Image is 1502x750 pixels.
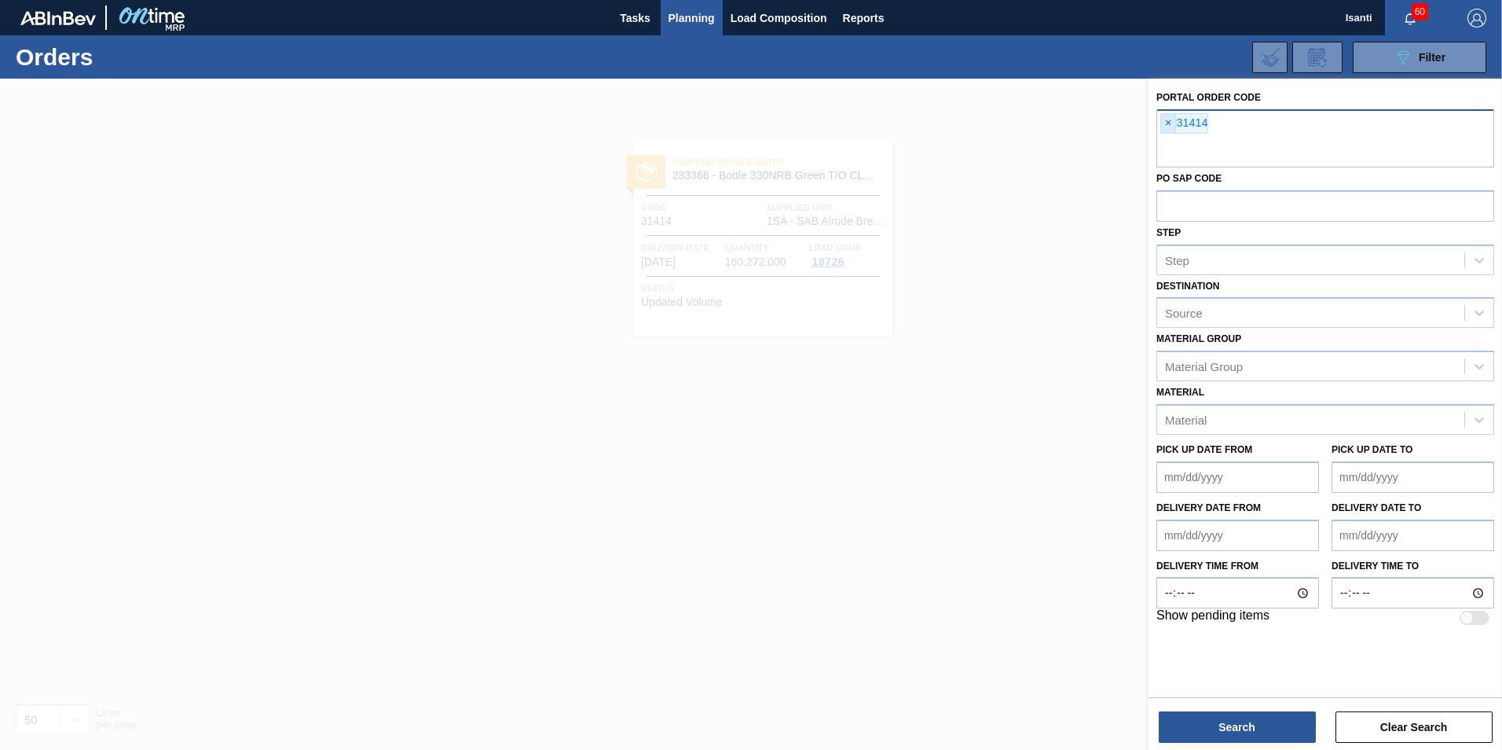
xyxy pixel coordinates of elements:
[1385,7,1435,29] button: Notifications
[1156,461,1319,493] input: mm/dd/yyyy
[1332,555,1494,578] label: Delivery time to
[1156,387,1204,398] label: Material
[1156,227,1181,238] label: Step
[1332,502,1421,513] label: Delivery Date to
[1156,281,1219,292] label: Destination
[1332,520,1494,551] input: mm/dd/yyyy
[1156,502,1261,513] label: Delivery Date from
[1332,444,1412,455] label: Pick up Date to
[1156,520,1319,551] input: mm/dd/yyyy
[618,9,653,28] span: Tasks
[1252,42,1288,73] div: Import Order Negotiation
[20,11,96,25] img: TNhmsLtSVTkK8tSr43FrP2fwEKptu5GPRR3wAAAABJRU5ErkJggg==
[1412,3,1428,20] span: 60
[1156,444,1252,455] label: Pick up Date from
[16,48,251,66] h1: Orders
[1165,413,1207,426] div: Material
[1165,307,1203,320] div: Source
[731,9,827,28] span: Load Composition
[1156,333,1241,344] label: Material Group
[1156,173,1222,184] label: PO SAP Code
[1292,42,1343,73] div: Order Review Request
[1353,42,1486,73] button: Filter
[1160,113,1208,134] div: 31414
[1467,9,1486,28] img: Logout
[1156,555,1319,578] label: Delivery time from
[1161,114,1176,133] span: ×
[1165,253,1189,267] div: Step
[1165,360,1243,373] div: Material Group
[1156,608,1269,627] label: Show pending items
[669,9,715,28] span: Planning
[1419,51,1445,64] span: Filter
[843,9,885,28] span: Reports
[1332,461,1494,493] input: mm/dd/yyyy
[1156,92,1261,103] label: Portal Order Code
